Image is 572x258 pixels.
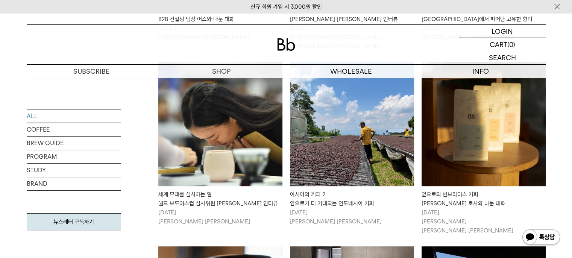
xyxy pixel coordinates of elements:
[459,25,546,38] a: LOGIN
[158,62,282,226] a: 세계 무대를 심사하는 일월드 브루어스컵 심사위원 크리스티 인터뷰 세계 무대를 심사하는 일월드 브루어스컵 심사위원 [PERSON_NAME] 인터뷰 [DATE][PERSON_NA...
[158,208,282,226] p: [DATE] [PERSON_NAME] [PERSON_NAME]
[416,65,546,78] p: INFO
[290,62,414,226] a: 아시아의 커피 2앞으로가 더 기대되는 인도네시아 커피 아시아의 커피 2앞으로가 더 기대되는 인도네시아 커피 [DATE][PERSON_NAME] [PERSON_NAME]
[422,190,546,208] div: 앞으로의 빈브라더스 커피 [PERSON_NAME] 로사와 나눈 대화
[422,62,546,235] a: 앞으로의 빈브라더스 커피 그린빈 바이어 로사와 나눈 대화 앞으로의 빈브라더스 커피[PERSON_NAME] 로사와 나눈 대화 [DATE][PERSON_NAME][PERSON_N...
[156,65,286,78] a: SHOP
[27,123,121,136] a: COFFEE
[507,38,515,51] p: (0)
[492,25,513,38] p: LOGIN
[158,190,282,208] div: 세계 무대를 심사하는 일 월드 브루어스컵 심사위원 [PERSON_NAME] 인터뷰
[27,177,121,190] a: BRAND
[250,3,322,10] a: 신규 회원 가입 시 3,000원 할인
[290,62,414,186] img: 아시아의 커피 2앞으로가 더 기대되는 인도네시아 커피
[27,213,121,230] a: 뉴스레터 구독하기
[286,65,416,78] p: WHOLESALE
[422,62,546,186] img: 앞으로의 빈브라더스 커피 그린빈 바이어 로사와 나눈 대화
[290,208,414,226] p: [DATE] [PERSON_NAME] [PERSON_NAME]
[158,62,282,186] img: 세계 무대를 심사하는 일월드 브루어스컵 심사위원 크리스티 인터뷰
[290,190,414,208] div: 아시아의 커피 2 앞으로가 더 기대되는 인도네시아 커피
[422,208,546,235] p: [DATE] [PERSON_NAME] [PERSON_NAME] [PERSON_NAME]
[27,137,121,150] a: BREW GUIDE
[459,38,546,51] a: CART (0)
[277,38,295,51] img: 로고
[27,164,121,177] a: STUDY
[27,150,121,163] a: PROGRAM
[27,65,156,78] a: SUBSCRIBE
[490,38,507,51] p: CART
[27,109,121,123] a: ALL
[522,229,561,247] img: 카카오톡 채널 1:1 채팅 버튼
[489,51,516,64] p: SEARCH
